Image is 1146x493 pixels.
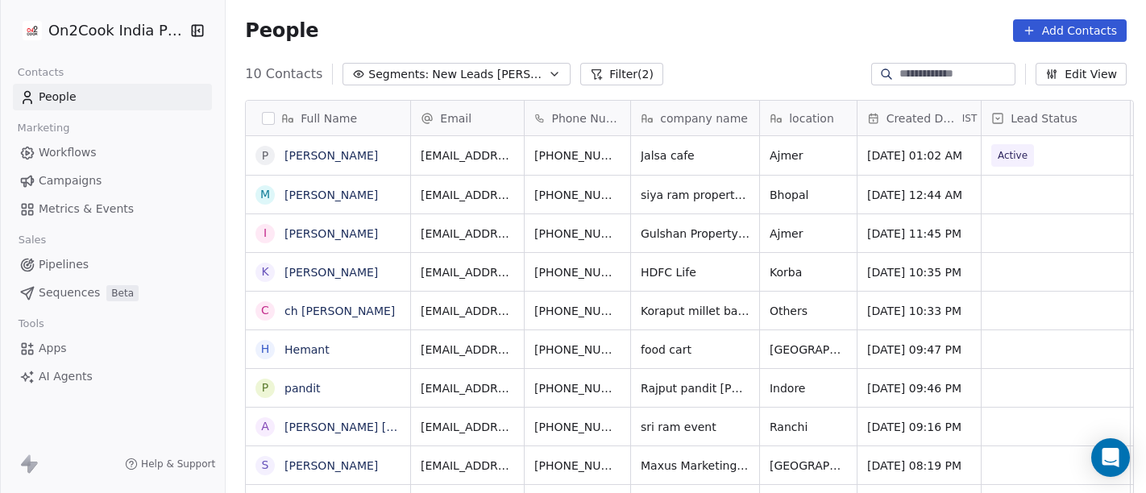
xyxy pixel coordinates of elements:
[982,101,1130,135] div: Lead Status
[641,419,749,435] span: sri ram event
[1011,110,1077,126] span: Lead Status
[525,101,630,135] div: Phone Number
[245,19,318,43] span: People
[421,187,514,203] span: [EMAIL_ADDRESS][DOMAIN_NAME]
[141,458,215,470] span: Help & Support
[13,363,212,390] a: AI Agents
[641,303,749,319] span: Koraput millet bank
[39,201,134,217] span: Metrics & Events
[534,380,621,396] span: [PHONE_NUMBER]
[1036,63,1127,85] button: Edit View
[770,187,847,203] span: Bhopal
[867,187,971,203] span: [DATE] 12:44 AM
[284,459,378,472] a: [PERSON_NAME]
[1091,438,1130,477] div: Open Intercom Messenger
[867,342,971,358] span: [DATE] 09:47 PM
[867,264,971,280] span: [DATE] 10:35 PM
[262,379,268,396] div: p
[11,312,51,336] span: Tools
[760,101,857,135] div: location
[641,342,749,358] span: food cart
[770,380,847,396] span: Indore
[48,20,185,41] span: On2Cook India Pvt. Ltd.
[534,187,621,203] span: [PHONE_NUMBER]
[770,419,847,435] span: Ranchi
[301,110,357,126] span: Full Name
[789,110,834,126] span: location
[641,264,749,280] span: HDFC Life
[13,335,212,362] a: Apps
[368,66,429,83] span: Segments:
[660,110,748,126] span: company name
[962,112,978,125] span: IST
[440,110,471,126] span: Email
[770,303,847,319] span: Others
[10,60,71,85] span: Contacts
[39,256,89,273] span: Pipelines
[534,226,621,242] span: [PHONE_NUMBER]
[631,101,759,135] div: company name
[284,304,395,317] a: ch [PERSON_NAME]
[534,303,621,319] span: [PHONE_NUMBER]
[421,419,514,435] span: [EMAIL_ADDRESS][DOMAIN_NAME]
[867,303,971,319] span: [DATE] 10:33 PM
[421,264,514,280] span: [EMAIL_ADDRESS][DOMAIN_NAME]
[580,63,663,85] button: Filter(2)
[284,382,321,395] a: pandit
[534,342,621,358] span: [PHONE_NUMBER]
[11,228,53,252] span: Sales
[284,343,330,356] a: Hemant
[534,419,621,435] span: [PHONE_NUMBER]
[284,420,475,433] a: [PERSON_NAME] [PERSON_NAME]
[39,284,100,301] span: Sequences
[262,147,268,164] div: P
[13,251,212,278] a: Pipelines
[13,168,212,194] a: Campaigns
[13,280,212,306] a: SequencesBeta
[39,340,67,357] span: Apps
[262,418,270,435] div: A
[534,147,621,164] span: [PHONE_NUMBER]
[260,186,270,203] div: m
[262,263,269,280] div: K
[641,458,749,474] span: Maxus Marketing.. b2b sales acceleration co. [DOMAIN_NAME]
[770,226,847,242] span: Ajmer
[641,226,749,242] span: Gulshan Property and construction
[106,285,139,301] span: Beta
[262,457,269,474] div: S
[886,110,959,126] span: Created Date
[534,264,621,280] span: [PHONE_NUMBER]
[10,116,77,140] span: Marketing
[421,226,514,242] span: [EMAIL_ADDRESS][DOMAIN_NAME]
[421,147,514,164] span: [EMAIL_ADDRESS][DOMAIN_NAME]
[421,458,514,474] span: [EMAIL_ADDRESS][DOMAIN_NAME]
[245,64,322,84] span: 10 Contacts
[641,147,749,164] span: Jalsa cafe
[534,458,621,474] span: [PHONE_NUMBER]
[39,368,93,385] span: AI Agents
[551,110,621,126] span: Phone Number
[867,147,971,164] span: [DATE] 01:02 AM
[421,342,514,358] span: [EMAIL_ADDRESS][DOMAIN_NAME]
[1013,19,1127,42] button: Add Contacts
[867,380,971,396] span: [DATE] 09:46 PM
[39,89,77,106] span: People
[23,21,42,40] img: on2cook%20logo-04%20copy.jpg
[284,188,378,201] a: [PERSON_NAME]
[246,101,410,135] div: Full Name
[857,101,981,135] div: Created DateIST
[125,458,215,470] a: Help & Support
[641,187,749,203] span: siya ram property solution
[13,196,212,222] a: Metrics & Events
[39,172,102,189] span: Campaigns
[39,144,97,161] span: Workflows
[421,380,514,396] span: [EMAIL_ADDRESS][DOMAIN_NAME]
[867,419,971,435] span: [DATE] 09:16 PM
[770,342,847,358] span: [GEOGRAPHIC_DATA]
[261,341,270,358] div: H
[770,147,847,164] span: Ajmer
[770,264,847,280] span: Korba
[867,226,971,242] span: [DATE] 11:45 PM
[770,458,847,474] span: [GEOGRAPHIC_DATA]
[421,303,514,319] span: [EMAIL_ADDRESS][DOMAIN_NAME]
